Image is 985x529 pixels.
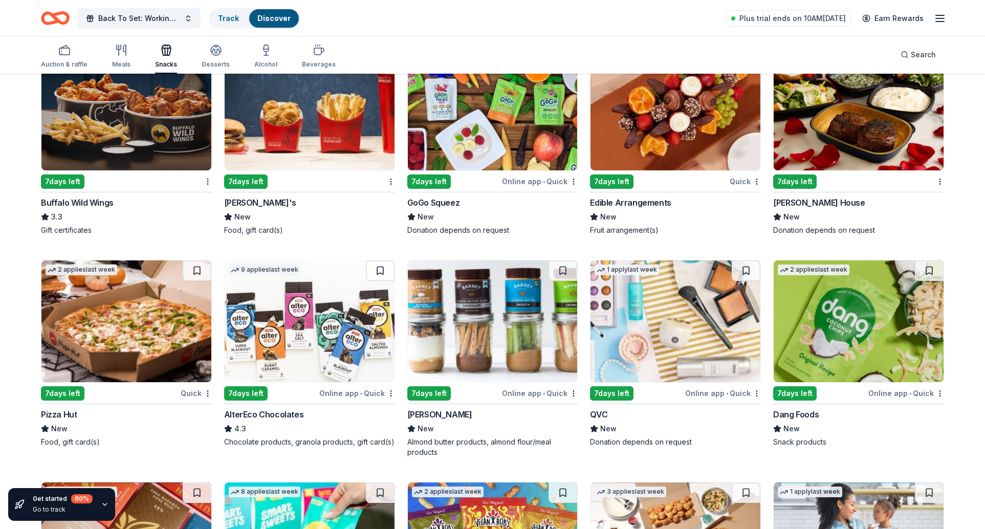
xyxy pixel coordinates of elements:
img: Image for Ruth's Chris Steak House [774,49,944,170]
button: Auction & raffle [41,40,87,74]
button: TrackDiscover [209,8,300,29]
div: 9 applies last week [229,264,300,275]
div: Online app Quick [319,387,395,400]
div: 60 % [71,494,93,503]
div: 7 days left [407,174,451,189]
a: Image for Wendy's1 applylast week7days left[PERSON_NAME]'sNewFood, gift card(s) [224,48,395,235]
a: Image for GoGo Squeez3 applieslast week7days leftOnline app•QuickGoGo SqueezNewDonation depends o... [407,48,578,235]
div: Gift certificates [41,225,212,235]
span: New [783,423,800,435]
img: Image for Edible Arrangements [590,49,760,170]
button: Desserts [202,40,230,74]
span: • [543,178,545,186]
div: Online app Quick [502,175,578,188]
div: GoGo Squeez [407,196,460,209]
span: Search [911,49,936,61]
a: Image for Buffalo Wild Wings1 applylast week7days leftBuffalo Wild Wings3.3Gift certificates [41,48,212,235]
span: New [783,211,800,223]
button: Alcohol [254,40,277,74]
a: Image for Pizza Hut2 applieslast week7days leftQuickPizza HutNewFood, gift card(s) [41,260,212,447]
div: Donation depends on request [773,225,944,235]
span: New [418,211,434,223]
a: Track [218,14,239,23]
span: New [600,423,617,435]
div: QVC [590,408,607,421]
img: Image for QVC [590,260,760,382]
a: Image for Barney Butter7days leftOnline app•Quick[PERSON_NAME]NewAlmond butter products, almond f... [407,260,578,457]
div: Meals [112,60,130,69]
div: 7 days left [773,174,817,189]
span: New [234,211,251,223]
div: Online app Quick [685,387,761,400]
span: Back To Set: Working Directors Intensive [98,12,180,25]
div: 2 applies last week [46,264,117,275]
img: Image for Wendy's [225,49,395,170]
div: Desserts [202,60,230,69]
div: Donation depends on request [407,225,578,235]
span: New [418,423,434,435]
div: Get started [33,494,93,503]
div: Go to track [33,505,93,514]
img: Image for Barney Butter [408,260,578,382]
span: 4.3 [234,423,246,435]
div: Online app Quick [868,387,944,400]
button: Search [892,45,944,65]
div: Snacks [155,60,177,69]
a: Plus trial ends on 10AM[DATE] [725,10,852,27]
div: Snack products [773,437,944,447]
a: Image for Edible Arrangements7days leftQuickEdible ArrangementsNewFruit arrangement(s) [590,48,761,235]
img: Image for AlterEco Chocolates [225,260,395,382]
button: Beverages [302,40,336,74]
div: Edible Arrangements [590,196,671,209]
div: Beverages [302,60,336,69]
a: Image for AlterEco Chocolates9 applieslast week7days leftOnline app•QuickAlterEco Chocolates4.3Ch... [224,260,395,447]
div: Chocolate products, granola products, gift card(s) [224,437,395,447]
div: 7 days left [224,386,268,401]
div: [PERSON_NAME] [407,408,472,421]
a: Image for QVC1 applylast week7days leftOnline app•QuickQVCNewDonation depends on request [590,260,761,447]
div: 1 apply last week [778,487,842,497]
div: AlterEco Chocolates [224,408,303,421]
a: Home [41,6,70,30]
a: Earn Rewards [856,9,930,28]
a: Discover [257,14,291,23]
span: Plus trial ends on 10AM[DATE] [739,12,846,25]
div: Quick [181,387,212,400]
div: Almond butter products, almond flour/meal products [407,437,578,457]
div: [PERSON_NAME]'s [224,196,296,209]
div: 2 applies last week [412,487,484,497]
div: Food, gift card(s) [41,437,212,447]
div: Food, gift card(s) [224,225,395,235]
div: Alcohol [254,60,277,69]
span: • [726,389,728,398]
button: Snacks [155,40,177,74]
div: [PERSON_NAME] House [773,196,865,209]
span: 3.3 [51,211,62,223]
div: 2 applies last week [778,264,849,275]
img: Image for Buffalo Wild Wings [41,49,211,170]
a: Image for Ruth's Chris Steak House7days left[PERSON_NAME] HouseNewDonation depends on request [773,48,944,235]
div: 7 days left [41,386,84,401]
span: New [51,423,68,435]
span: • [360,389,362,398]
div: 7 days left [590,386,633,401]
button: Back To Set: Working Directors Intensive [78,8,201,29]
img: Image for Pizza Hut [41,260,211,382]
div: 7 days left [773,386,817,401]
button: Meals [112,40,130,74]
img: Image for Dang Foods [774,260,944,382]
span: • [909,389,911,398]
div: Auction & raffle [41,60,87,69]
div: Donation depends on request [590,437,761,447]
div: 7 days left [41,174,84,189]
div: 3 applies last week [595,487,666,497]
div: 7 days left [590,174,633,189]
div: Buffalo Wild Wings [41,196,114,209]
img: Image for GoGo Squeez [408,49,578,170]
div: 8 applies last week [229,487,300,497]
div: Pizza Hut [41,408,77,421]
div: Fruit arrangement(s) [590,225,761,235]
div: 7 days left [407,386,451,401]
div: Dang Foods [773,408,819,421]
div: Online app Quick [502,387,578,400]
